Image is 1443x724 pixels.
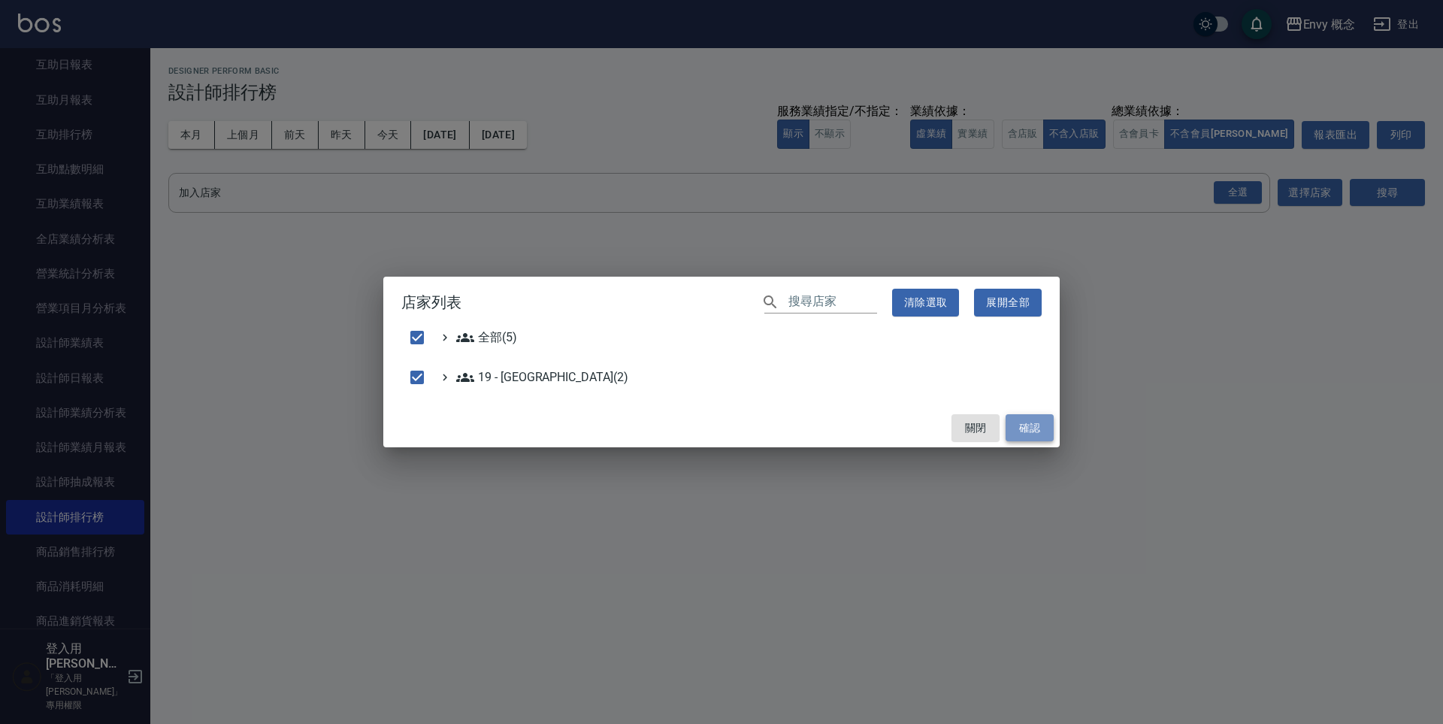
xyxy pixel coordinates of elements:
[456,329,517,347] span: 全部(5)
[1006,414,1054,442] button: 確認
[892,289,960,317] button: 清除選取
[974,289,1042,317] button: 展開全部
[788,292,877,314] input: 搜尋店家
[951,414,1000,442] button: 關閉
[383,277,1060,329] h2: 店家列表
[456,368,628,386] span: 19 - [GEOGRAPHIC_DATA](2)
